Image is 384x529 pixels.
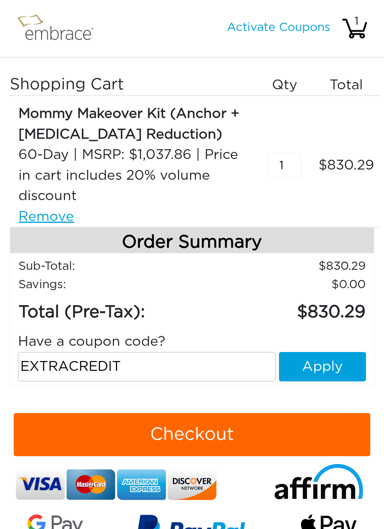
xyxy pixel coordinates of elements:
div: 1 [343,13,370,30]
td: 830.29 [209,294,366,326]
h3: Shopping Cart [10,75,251,94]
button: Checkout [14,413,370,456]
span: 830.29 [319,155,374,176]
img: cart [341,15,368,42]
td: Sub-Total: [18,257,209,276]
img: credit-cards.png [16,464,217,506]
div: Mommy Makeover Kit (Anchor + [MEDICAL_DATA] Reduction) [18,104,247,145]
td: 0.00 [209,276,366,294]
div: Have a coupon code? [12,332,372,352]
td: Savings : [18,276,209,294]
a: 1 [341,24,368,32]
img: affirm-logo.svg [270,464,368,499]
div: 60-Day | MSRP: $1,037.86 | Price in cart includes 20% volume discount [18,145,247,207]
button: Apply [279,352,366,381]
span: Qty [272,75,297,96]
div: Total [318,75,380,96]
h4: Order Summary [10,228,374,253]
td: 830.29 [209,257,366,276]
td: Total (Pre-Tax): [18,294,209,326]
a: Activate Coupons [227,22,330,33]
a: Remove [18,207,247,227]
img: logo.png [14,10,104,47]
